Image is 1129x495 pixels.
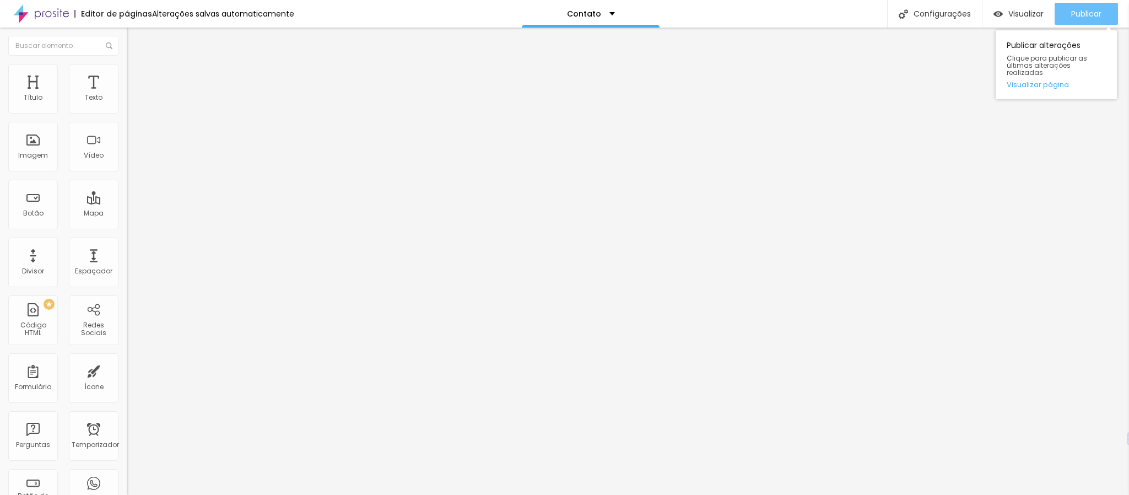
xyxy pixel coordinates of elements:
font: Mapa [84,208,104,218]
img: view-1.svg [993,9,1003,19]
font: Contato [567,8,601,19]
img: Ícone [899,9,908,19]
img: Ícone [106,42,112,49]
font: Publicar [1071,8,1101,19]
iframe: Editor [127,28,1129,495]
font: Vídeo [84,150,104,160]
a: Visualizar página [1007,81,1106,88]
button: Publicar [1055,3,1118,25]
font: Espaçador [75,266,112,276]
font: Clique para publicar as últimas alterações realizadas [1007,53,1087,77]
font: Alterações salvas automaticamente [152,8,294,19]
font: Publicar alterações [1007,40,1081,51]
font: Editor de páginas [81,8,152,19]
font: Código HTML [20,320,46,337]
font: Temporizador [72,440,119,449]
font: Perguntas [16,440,50,449]
input: Buscar elemento [8,36,118,56]
font: Ícone [84,382,104,391]
button: Visualizar [982,3,1055,25]
font: Redes Sociais [81,320,106,337]
font: Título [24,93,42,102]
font: Visualizar [1008,8,1044,19]
font: Texto [85,93,102,102]
font: Formulário [15,382,51,391]
font: Visualizar página [1007,79,1069,90]
font: Configurações [914,8,971,19]
font: Botão [23,208,44,218]
font: Imagem [18,150,48,160]
font: Divisor [22,266,44,276]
